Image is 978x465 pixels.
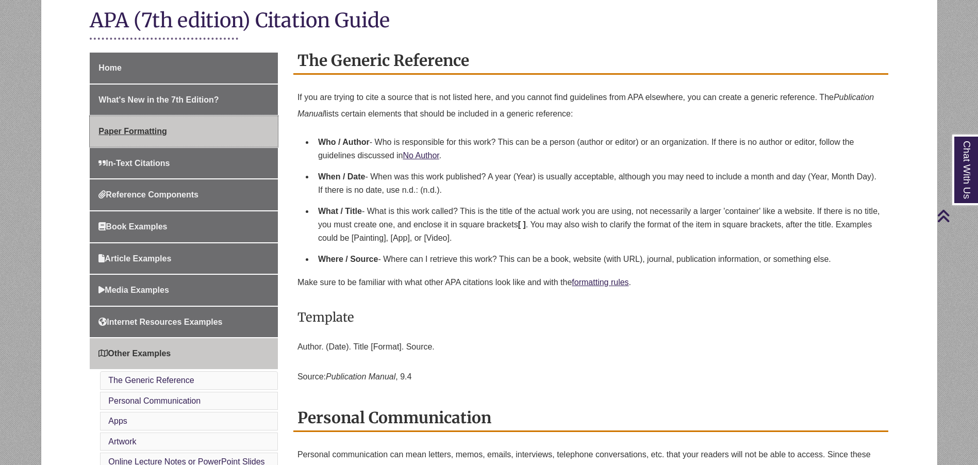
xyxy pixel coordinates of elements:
p: Make sure to be familiar with what other APA citations look like and with the . [297,270,884,295]
span: Article Examples [98,254,171,263]
a: Internet Resources Examples [90,307,278,338]
p: Source: , 9.4 [297,364,884,389]
span: Internet Resources Examples [98,318,222,326]
a: Other Examples [90,338,278,369]
strong: [ ] [518,220,526,229]
a: The Generic Reference [108,376,194,385]
a: Back to Top [937,209,975,223]
h2: Personal Communication [293,405,888,432]
strong: What / Title [318,207,362,215]
strong: Where / Source [318,255,378,263]
span: Reference Components [98,190,198,199]
span: Media Examples [98,286,169,294]
span: Paper Formatting [98,127,167,136]
li: - What is this work called? This is the title of the actual work you are using, not necessarily a... [314,201,884,248]
a: Paper Formatting [90,116,278,147]
p: If you are trying to cite a source that is not listed here, and you cannot find guidelines from A... [297,85,884,126]
a: Artwork [108,437,136,446]
a: Reference Components [90,179,278,210]
span: Other Examples [98,349,171,358]
a: Apps [108,417,127,425]
a: Article Examples [90,243,278,274]
h3: Template [297,305,884,329]
li: - Who is responsible for this work? This can be a person (author or editor) or an organization. I... [314,131,884,166]
p: Author. (Date). Title [Format]. Source. [297,335,884,359]
h1: APA (7th edition) Citation Guide [90,8,888,35]
li: - When was this work published? A year (Year) is usually acceptable, although you may need to inc... [314,166,884,201]
a: No Author [403,151,439,160]
a: Personal Communication [108,396,201,405]
strong: Who / Author [318,138,370,146]
a: Media Examples [90,275,278,306]
a: Book Examples [90,211,278,242]
a: What's New in the 7th Edition? [90,85,278,115]
span: In-Text Citations [98,159,170,168]
em: Publication Manual [326,372,395,381]
a: Home [90,53,278,84]
a: In-Text Citations [90,148,278,179]
a: formatting rules [572,278,628,287]
h2: The Generic Reference [293,47,888,75]
span: Home [98,63,121,72]
span: What's New in the 7th Edition? [98,95,219,104]
span: Book Examples [98,222,167,231]
li: - Where can I retrieve this work? This can be a book, website (with URL), journal, publication in... [314,248,884,270]
strong: When / Date [318,172,366,181]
